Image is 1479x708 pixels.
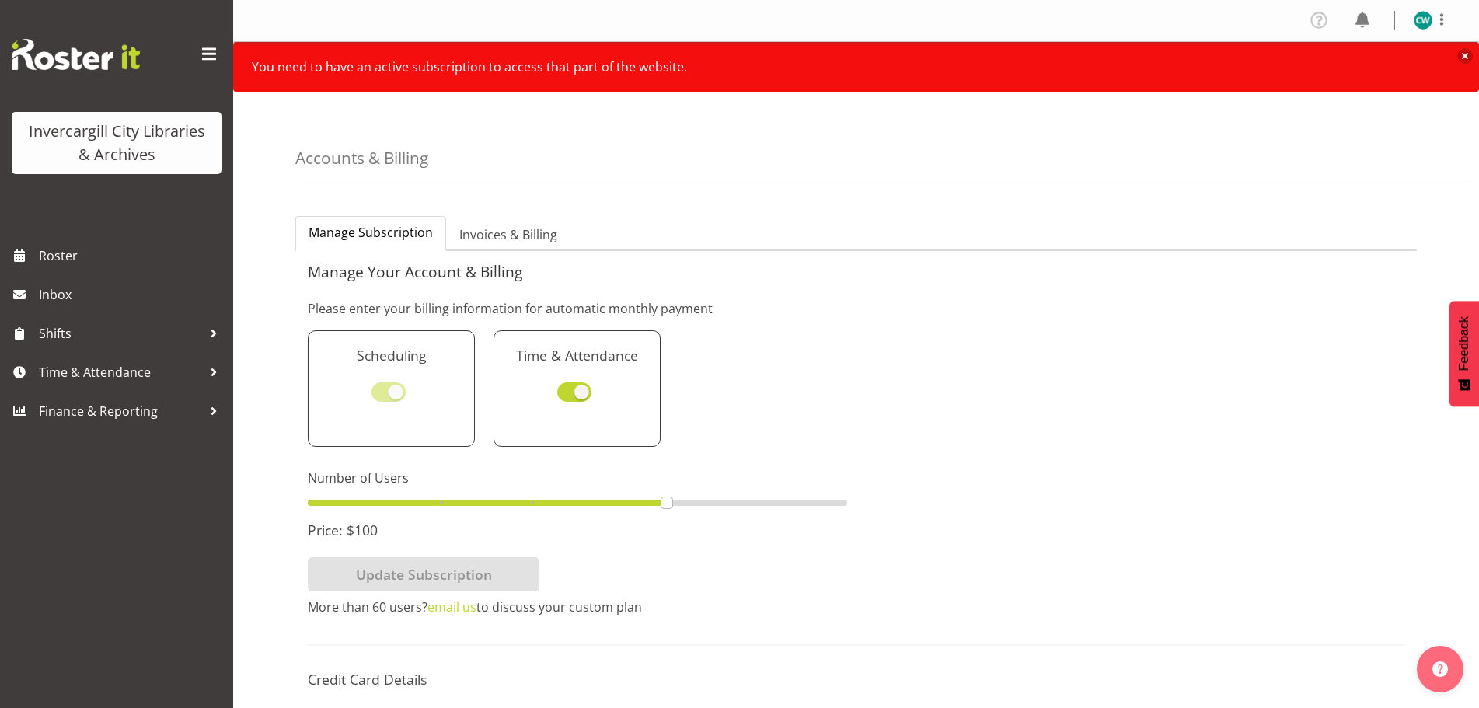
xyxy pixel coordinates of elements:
span: Inbox [39,283,225,306]
p: Please enter your billing information for automatic monthly payment [308,299,1404,318]
span: Time & Attendance [39,361,202,384]
button: Feedback - Show survey [1449,301,1479,406]
h5: Price: $100 [308,521,847,539]
p: More than 60 users? to discuss your custom plan [308,598,847,616]
button: Close notification [1457,48,1473,64]
h5: Time & Attendance [510,347,644,364]
div: Invercargill City Libraries & Archives [27,120,206,166]
img: Rosterit website logo [12,39,140,70]
span: Roster [39,244,225,267]
span: Update Subscription [356,564,492,584]
button: Update Subscription [308,557,539,591]
h4: Accounts & Billing [295,149,428,167]
h5: Scheduling [324,347,459,364]
div: You need to have an active subscription to access that part of the website. [252,58,1448,76]
h5: Credit Card Details [308,671,847,688]
span: Feedback [1457,316,1471,371]
span: Invoices & Billing [459,225,557,244]
img: catherine-wilson11657.jpg [1414,11,1432,30]
label: Number of Users [308,469,847,487]
a: email us [427,598,476,616]
span: Finance & Reporting [39,399,202,423]
span: Manage Subscription [309,223,433,242]
span: Shifts [39,322,202,345]
img: help-xxl-2.png [1432,661,1448,677]
h5: Manage Your Account & Billing [308,263,1404,281]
